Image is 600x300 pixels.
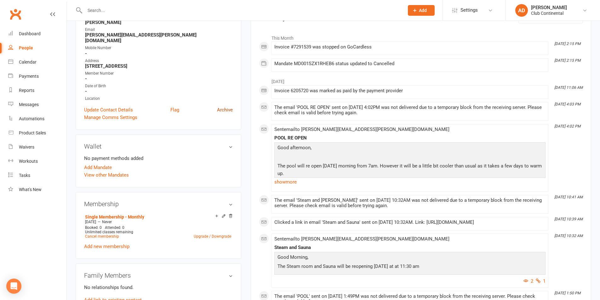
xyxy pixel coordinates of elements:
[19,173,30,178] div: Tasks
[8,69,66,83] a: Payments
[276,253,544,263] p: Good Morning,
[19,31,41,36] div: Dashboard
[85,88,233,94] strong: -
[554,85,583,90] i: [DATE] 11:06 AM
[274,135,546,141] div: POOL RE OPEN
[85,96,233,102] div: Location
[19,187,42,192] div: What's New
[8,41,66,55] a: People
[85,63,233,69] strong: [STREET_ADDRESS]
[536,277,546,285] button: 1
[8,140,66,154] a: Waivers
[274,245,546,250] div: Steam and Sauna
[460,3,478,17] span: Settings
[85,234,119,239] a: Cancel membership
[276,263,544,272] p: The Steam room and Sauna will be reopening [DATE] at at 11:30 am
[554,195,583,199] i: [DATE] 10:41 AM
[85,45,233,51] div: Mobile Number
[8,83,66,98] a: Reports
[84,284,233,291] p: No relationships found.
[19,159,38,164] div: Workouts
[274,105,546,116] div: The email 'POOL RE OPEN' sent on [DATE] 4:02PM was not delivered due to a temporary block from th...
[84,201,233,207] h3: Membership
[274,44,546,50] div: Invoice #7291539 was stopped on GoCardless
[102,220,112,224] span: Never
[85,27,233,33] div: Email
[531,10,567,16] div: Club Continental
[84,171,129,179] a: View other Mandates
[274,178,546,186] a: show more
[554,234,583,238] i: [DATE] 10:32 AM
[85,32,233,43] strong: [PERSON_NAME][EMAIL_ADDRESS][PERSON_NAME][DOMAIN_NAME]
[85,58,233,64] div: Address
[85,214,144,219] a: Single Membership - Monthly
[8,154,66,168] a: Workouts
[19,144,34,150] div: Waivers
[84,143,233,150] h3: Wallet
[84,244,129,249] a: Add new membership
[531,5,567,10] div: [PERSON_NAME]
[274,198,546,208] div: The email 'Steam and [PERSON_NAME]' sent on [DATE] 10:32AM was not delivered due to a temporary b...
[8,6,23,22] a: Clubworx
[85,225,102,230] span: Booked: 0
[105,225,124,230] span: Attended: 0
[554,102,580,106] i: [DATE] 4:03 PM
[170,106,179,114] a: Flag
[84,114,137,121] a: Manage Comms Settings
[276,144,544,153] p: Good afternoon,
[84,106,133,114] a: Update Contact Details
[259,12,583,22] h3: Activity
[8,183,66,197] a: What's New
[84,164,112,171] a: Add Mandate
[19,102,39,107] div: Messages
[554,42,580,46] i: [DATE] 2:15 PM
[8,126,66,140] a: Product Sales
[6,279,21,294] div: Open Intercom Messenger
[8,27,66,41] a: Dashboard
[259,75,583,85] li: [DATE]
[554,291,580,295] i: [DATE] 1:50 PM
[194,234,231,239] a: Upgrade / Downgrade
[408,5,435,16] button: Add
[523,277,533,285] button: 2
[274,61,546,66] div: Mandate MD001SZX1RHEB6 status updated to Cancelled
[259,31,583,42] li: This Month
[19,116,44,121] div: Automations
[554,217,583,221] i: [DATE] 10:39 AM
[274,220,546,225] div: Clicked a link in email 'Steam and Sauna' sent on [DATE] 10:32AM. Link: [URL][DOMAIN_NAME]
[19,59,37,65] div: Calendar
[217,106,233,114] a: Archive
[85,71,233,76] div: Member Number
[85,83,233,89] div: Date of Birth
[19,74,39,79] div: Payments
[19,130,46,135] div: Product Sales
[85,51,233,56] strong: -
[274,88,546,93] div: Invoice 6205720 was marked as paid by the payment provider
[83,219,233,224] div: —
[83,6,400,15] input: Search...
[274,236,449,242] span: Sent email to [PERSON_NAME][EMAIL_ADDRESS][PERSON_NAME][DOMAIN_NAME]
[274,127,449,132] span: Sent email to [PERSON_NAME][EMAIL_ADDRESS][PERSON_NAME][DOMAIN_NAME]
[554,58,580,63] i: [DATE] 2:15 PM
[8,168,66,183] a: Tasks
[84,272,233,279] h3: Family Members
[554,124,580,128] i: [DATE] 4:02 PM
[19,88,34,93] div: Reports
[276,162,544,186] p: The pool will re open [DATE] morning from 7am. However it will be a little bit cooler than usual ...
[85,20,233,25] strong: [PERSON_NAME]
[85,76,233,82] strong: -
[85,230,133,234] span: Unlimited classes remaining
[515,4,528,17] div: AD
[8,112,66,126] a: Automations
[8,55,66,69] a: Calendar
[85,220,96,224] span: [DATE]
[419,8,427,13] span: Add
[84,155,233,162] li: No payment methods added
[8,98,66,112] a: Messages
[19,45,33,50] div: People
